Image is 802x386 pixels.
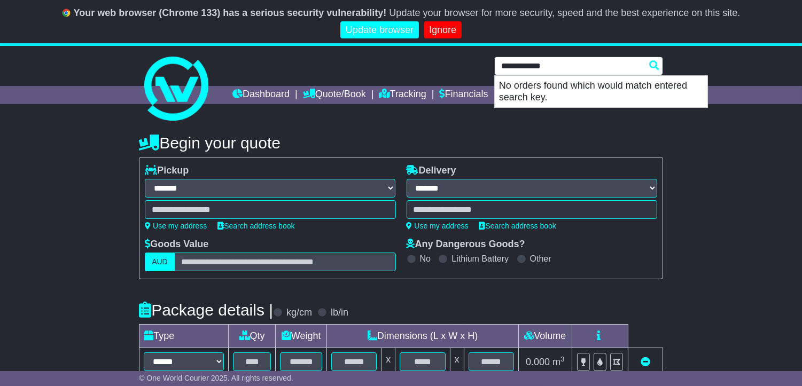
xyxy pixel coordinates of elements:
[276,325,327,348] td: Weight
[440,86,488,104] a: Financials
[232,86,290,104] a: Dashboard
[641,357,650,367] a: Remove this item
[331,307,348,319] label: lb/in
[530,254,551,264] label: Other
[526,357,550,367] span: 0.000
[340,21,419,39] a: Update browser
[407,239,525,250] label: Any Dangerous Goods?
[145,239,208,250] label: Goods Value
[145,253,175,271] label: AUD
[139,325,229,348] td: Type
[451,254,509,264] label: Lithium Battery
[379,86,426,104] a: Tracking
[303,86,366,104] a: Quote/Book
[286,307,312,319] label: kg/cm
[518,325,572,348] td: Volume
[420,254,431,264] label: No
[327,325,519,348] td: Dimensions (L x W x H)
[139,134,663,152] h4: Begin your quote
[74,7,387,18] b: Your web browser (Chrome 133) has a serious security vulnerability!
[145,222,207,230] a: Use my address
[560,355,565,363] sup: 3
[217,222,294,230] a: Search address book
[407,165,456,177] label: Delivery
[139,301,273,319] h4: Package details |
[229,325,276,348] td: Qty
[381,348,395,376] td: x
[407,222,469,230] a: Use my address
[389,7,740,18] span: Update your browser for more security, speed and the best experience on this site.
[145,165,189,177] label: Pickup
[479,222,556,230] a: Search address book
[495,76,707,107] p: No orders found which would match entered search key.
[450,348,464,376] td: x
[139,374,293,382] span: © One World Courier 2025. All rights reserved.
[424,21,462,39] a: Ignore
[552,357,565,367] span: m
